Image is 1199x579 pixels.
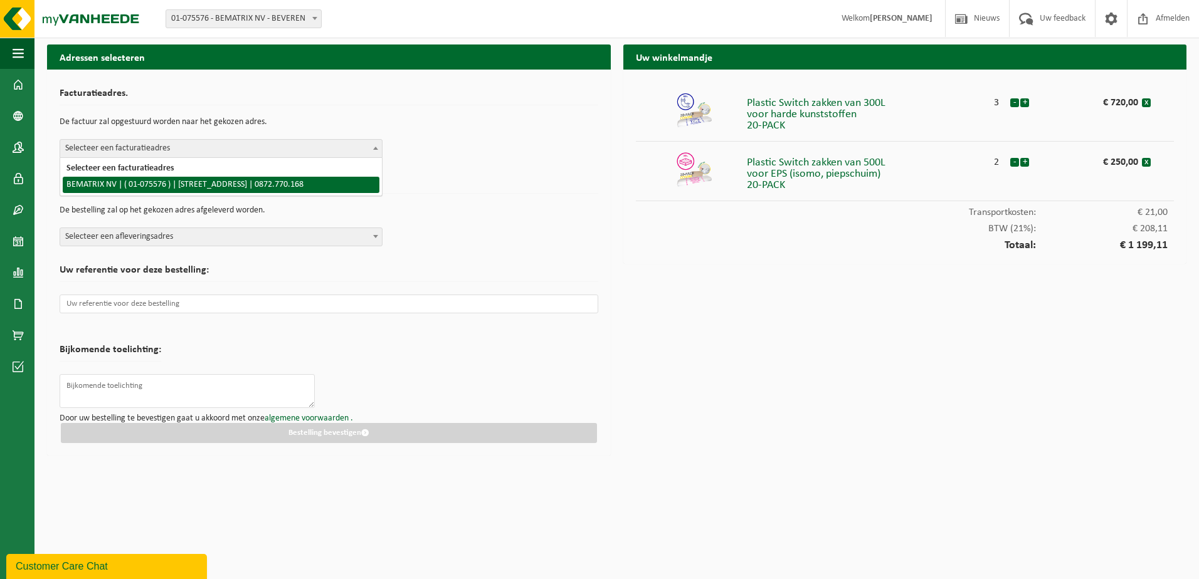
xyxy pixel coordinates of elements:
h2: Uw referentie voor deze bestelling: [60,265,598,282]
span: 01-075576 - BEMATRIX NV - BEVEREN [166,10,321,28]
button: + [1020,98,1029,107]
div: BTW (21%): [636,217,1175,234]
button: - [1010,98,1019,107]
div: Plastic Switch zakken van 500L voor EPS (isomo, piepschuim) 20-PACK [747,151,983,191]
strong: [PERSON_NAME] [870,14,932,23]
div: € 720,00 [1062,91,1141,108]
iframe: chat widget [6,551,209,579]
div: 3 [984,91,1010,108]
h2: Facturatieadres. [60,88,598,105]
input: Uw referentie voor deze bestelling [60,295,598,313]
div: € 250,00 [1062,151,1141,167]
button: x [1142,98,1151,107]
span: Selecteer een facturatieadres [60,140,382,157]
h2: Bijkomende toelichting: [60,345,161,362]
div: Totaal: [636,234,1175,251]
button: - [1010,158,1019,167]
span: Selecteer een afleveringsadres [60,228,382,246]
div: 2 [984,151,1010,167]
li: Selecteer een facturatieadres [63,160,379,177]
h2: Adressen selecteren [47,44,611,69]
span: € 208,11 [1036,224,1168,234]
img: 01-999956 [675,151,713,189]
div: Plastic Switch zakken van 300L voor harde kunststoffen 20-PACK [747,91,983,132]
span: € 1 199,11 [1036,240,1168,251]
button: Bestelling bevestigen [61,423,597,443]
li: BEMATRIX NV | ( 01-075576 ) | [STREET_ADDRESS] | 0872.770.168 [63,177,379,193]
p: De factuur zal opgestuurd worden naar het gekozen adres. [60,112,598,133]
button: x [1142,158,1151,167]
span: Selecteer een afleveringsadres [60,227,383,246]
img: 01-999950 [675,91,713,129]
h2: Uw winkelmandje [623,44,1187,69]
span: Selecteer een facturatieadres [60,139,383,158]
button: + [1020,158,1029,167]
a: algemene voorwaarden . [265,414,353,423]
span: 01-075576 - BEMATRIX NV - BEVEREN [166,9,322,28]
span: € 21,00 [1036,207,1168,217]
div: Transportkosten: [636,201,1175,217]
p: De bestelling zal op het gekozen adres afgeleverd worden. [60,200,598,221]
p: Door uw bestelling te bevestigen gaat u akkoord met onze [60,414,598,423]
